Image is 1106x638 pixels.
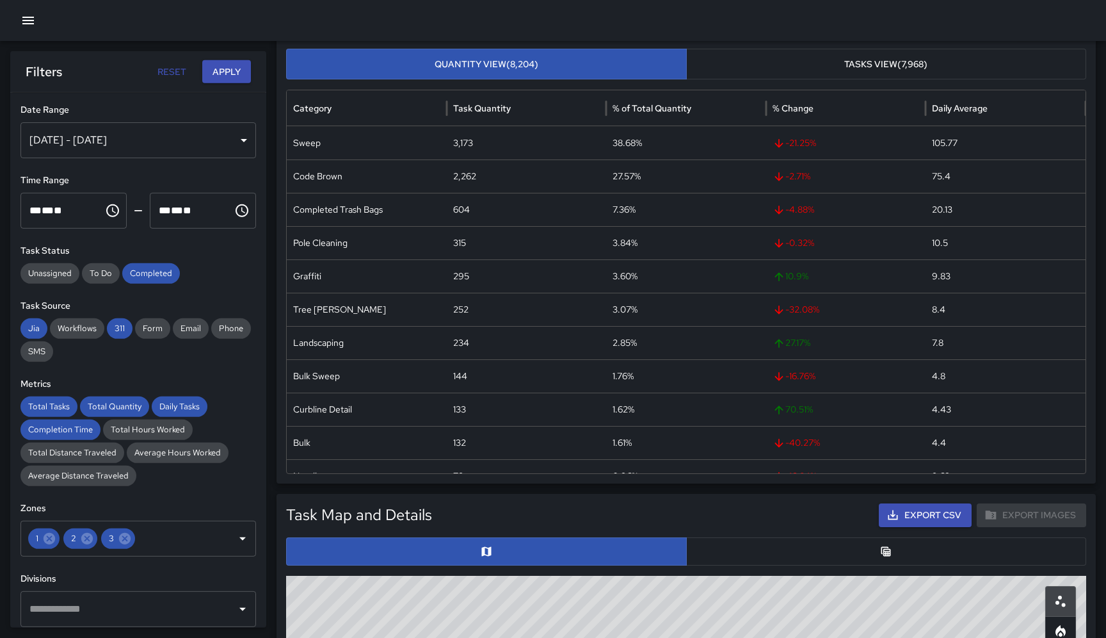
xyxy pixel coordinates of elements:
[20,470,136,482] span: Average Distance Traveled
[1053,594,1068,609] svg: Scatterplot
[287,426,447,459] div: Bulk
[101,528,135,549] div: 3
[211,322,251,335] span: Phone
[82,267,120,280] span: To Do
[50,318,104,339] div: Workflows
[159,206,171,215] span: Hours
[20,423,100,436] span: Completion Time
[173,322,209,335] span: Email
[773,360,920,393] span: -16.76 %
[606,459,766,493] div: 0.96%
[234,600,252,618] button: Open
[447,393,607,426] div: 133
[20,103,256,117] h6: Date Range
[28,528,60,549] div: 1
[20,377,256,391] h6: Metrics
[932,102,988,114] div: Daily Average
[606,326,766,359] div: 2.85%
[287,259,447,293] div: Graffiti
[606,293,766,326] div: 3.07%
[54,206,62,215] span: Meridiem
[286,49,687,80] button: Quantity View(8,204)
[82,263,120,284] div: To Do
[926,359,1086,393] div: 4.8
[63,528,97,549] div: 2
[127,443,228,463] div: Average Hours Worked
[447,159,607,193] div: 2,262
[606,259,766,293] div: 3.60%
[287,326,447,359] div: Landscaping
[447,193,607,226] div: 604
[773,460,920,493] span: -16.84 %
[229,198,255,224] button: Choose time, selected time is 11:59 PM
[173,318,209,339] div: Email
[20,397,77,417] div: Total Tasks
[20,299,256,313] h6: Task Source
[287,359,447,393] div: Bulk Sweep
[202,60,251,84] button: Apply
[447,359,607,393] div: 144
[103,423,193,436] span: Total Hours Worked
[606,426,766,459] div: 1.61%
[606,393,766,426] div: 1.62%
[286,537,687,566] button: Map
[447,126,607,159] div: 3,173
[20,502,256,516] h6: Zones
[107,318,132,339] div: 311
[20,400,77,413] span: Total Tasks
[286,505,432,525] h5: Task Map and Details
[26,61,62,82] h6: Filters
[122,263,180,284] div: Completed
[20,322,47,335] span: Jia
[20,318,47,339] div: Jia
[773,260,920,293] span: 10.9 %
[20,572,256,586] h6: Divisions
[211,318,251,339] div: Phone
[926,126,1086,159] div: 105.77
[686,49,1087,80] button: Tasks View(7,968)
[926,293,1086,326] div: 8.4
[127,446,228,459] span: Average Hours Worked
[101,532,122,545] span: 3
[480,545,493,558] svg: Map
[287,459,447,493] div: Needles
[926,459,1086,493] div: 2.63
[606,126,766,159] div: 38.68%
[447,259,607,293] div: 295
[171,206,183,215] span: Minutes
[20,174,256,188] h6: Time Range
[287,393,447,426] div: Curbline Detail
[151,60,192,84] button: Reset
[606,159,766,193] div: 27.57%
[80,400,149,413] span: Total Quantity
[20,263,79,284] div: Unassigned
[773,127,920,159] span: -21.25 %
[107,322,132,335] span: 311
[234,530,252,548] button: Open
[773,327,920,359] span: 27.17 %
[773,193,920,226] span: -4.88 %
[152,400,207,413] span: Daily Tasks
[287,293,447,326] div: Tree Wells
[122,267,180,280] span: Completed
[20,466,136,486] div: Average Distance Traveled
[287,159,447,193] div: Code Brown
[287,193,447,226] div: Completed Trash Bags
[453,102,511,114] div: Task Quantity
[773,102,813,114] div: % Change
[447,426,607,459] div: 132
[447,326,607,359] div: 234
[926,259,1086,293] div: 9.83
[606,193,766,226] div: 7.36%
[293,102,332,114] div: Category
[50,322,104,335] span: Workflows
[42,206,54,215] span: Minutes
[686,537,1087,566] button: Table
[773,293,920,326] span: -32.08 %
[63,532,84,545] span: 2
[447,293,607,326] div: 252
[773,427,920,459] span: -40.27 %
[879,503,972,527] button: Export CSV
[287,226,447,259] div: Pole Cleaning
[20,443,124,463] div: Total Distance Traveled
